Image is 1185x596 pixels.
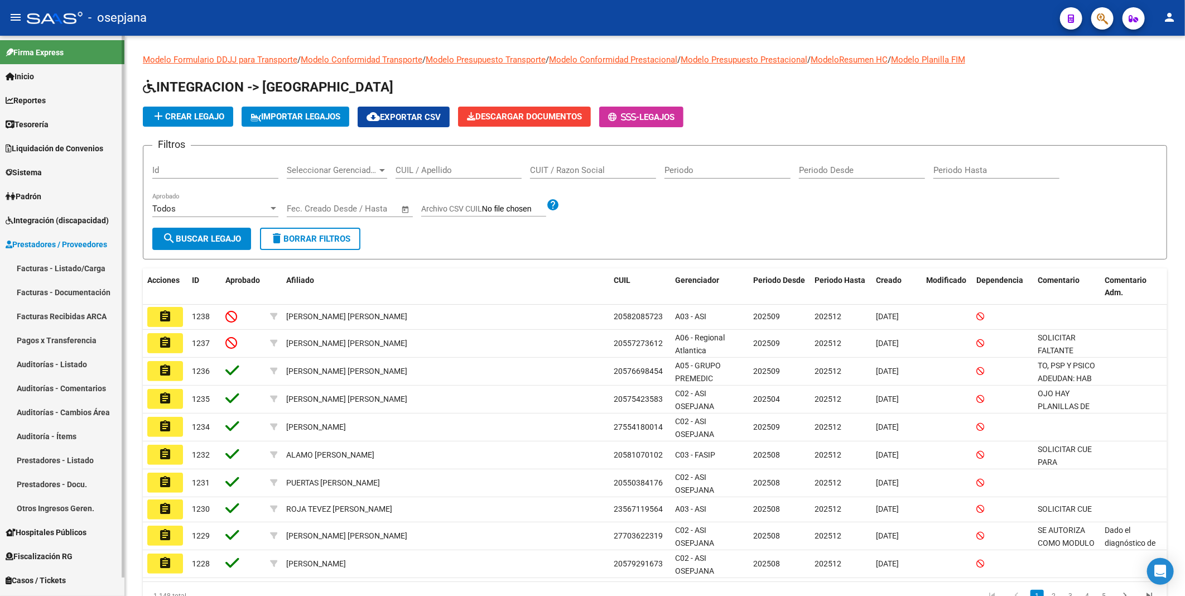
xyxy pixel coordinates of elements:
[753,422,780,431] span: 202509
[6,190,41,203] span: Padrón
[342,204,396,214] input: Fecha fin
[639,112,675,122] span: Legajos
[1038,333,1076,355] span: SOLICITAR FALTANTE
[671,268,749,305] datatable-header-cell: Gerenciador
[815,504,841,513] span: 202512
[270,232,283,245] mat-icon: delete
[158,502,172,516] mat-icon: assignment
[815,339,841,348] span: 202512
[367,112,441,122] span: Exportar CSV
[286,503,392,516] div: ROJA TEVEZ [PERSON_NAME]
[143,79,393,95] span: INTEGRACION -> [GEOGRAPHIC_DATA]
[301,55,422,65] a: Modelo Conformidad Transporte
[753,531,780,540] span: 202508
[815,276,865,285] span: Periodo Hasta
[192,559,210,568] span: 1228
[753,504,780,513] span: 202508
[6,166,42,179] span: Sistema
[876,531,899,540] span: [DATE]
[876,559,899,568] span: [DATE]
[614,531,663,540] span: 27703622319
[6,550,73,563] span: Fiscalización RG
[270,234,350,244] span: Borrar Filtros
[675,312,706,321] span: A03 - ASI
[6,70,34,83] span: Inicio
[675,417,714,439] span: C02 - ASI OSEPJANA
[876,504,899,513] span: [DATE]
[192,367,210,376] span: 1236
[286,421,346,434] div: [PERSON_NAME]
[192,395,210,403] span: 1235
[192,450,210,459] span: 1232
[192,312,210,321] span: 1238
[614,367,663,376] span: 20576698454
[158,556,172,570] mat-icon: assignment
[891,55,965,65] a: Modelo Planilla FIM
[876,450,899,459] span: [DATE]
[286,557,346,570] div: [PERSON_NAME]
[221,268,266,305] datatable-header-cell: Aprobado
[6,214,109,227] span: Integración (discapacidad)
[9,11,22,24] mat-icon: menu
[158,364,172,377] mat-icon: assignment
[187,268,221,305] datatable-header-cell: ID
[152,228,251,250] button: Buscar Legajo
[922,268,972,305] datatable-header-cell: Modificado
[192,422,210,431] span: 1234
[614,395,663,403] span: 20575423583
[546,198,560,212] mat-icon: help
[675,554,714,575] span: C02 - ASI OSEPJANA
[675,389,714,411] span: C02 - ASI OSEPJANA
[675,333,725,355] span: A06 - Regional Atlantica
[972,268,1033,305] datatable-header-cell: Dependencia
[192,276,199,285] span: ID
[1038,389,1091,449] span: OJO HAY PLANILLAS DE DE OTRA OBRA SOCIAL (OSCEARA)
[143,107,233,127] button: Crear Legajo
[815,531,841,540] span: 202512
[675,450,715,459] span: C03 - FASIP
[162,234,241,244] span: Buscar Legajo
[162,232,176,245] mat-icon: search
[1038,276,1080,285] span: Comentario
[876,276,902,285] span: Creado
[876,395,899,403] span: [DATE]
[876,367,899,376] span: [DATE]
[876,312,899,321] span: [DATE]
[1038,445,1095,568] span: SOLICITAR CUE PARA CODIFICAR 86 O SOLICITAR QUE PRESENTE A LA BREVEDAD ALGUNA DE LAS PRESTACIONES...
[158,528,172,542] mat-icon: assignment
[6,526,86,539] span: Hospitales Públicos
[675,276,719,285] span: Gerenciador
[260,228,360,250] button: Borrar Filtros
[192,339,210,348] span: 1237
[251,112,340,122] span: IMPORTAR LEGAJOS
[143,55,297,65] a: Modelo Formulario DDJJ para Transporte
[753,450,780,459] span: 202508
[753,395,780,403] span: 202504
[152,137,191,152] h3: Filtros
[675,473,714,494] span: C02 - ASI OSEPJANA
[286,365,407,378] div: [PERSON_NAME] [PERSON_NAME]
[192,504,210,513] span: 1230
[614,276,630,285] span: CUIL
[753,339,780,348] span: 202509
[367,110,380,123] mat-icon: cloud_download
[286,310,407,323] div: [PERSON_NAME] [PERSON_NAME]
[152,112,224,122] span: Crear Legajo
[152,109,165,123] mat-icon: add
[6,238,107,251] span: Prestadores / Proveedores
[286,393,407,406] div: [PERSON_NAME] [PERSON_NAME]
[815,422,841,431] span: 202512
[753,312,780,321] span: 202509
[286,449,374,462] div: ALAMO [PERSON_NAME]
[614,339,663,348] span: 20557273612
[926,276,966,285] span: Modificado
[876,478,899,487] span: [DATE]
[287,204,332,214] input: Fecha inicio
[614,450,663,459] span: 20581070102
[482,204,546,214] input: Archivo CSV CUIL
[358,107,450,127] button: Exportar CSV
[158,448,172,461] mat-icon: assignment
[876,422,899,431] span: [DATE]
[614,478,663,487] span: 20550384176
[753,478,780,487] span: 202508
